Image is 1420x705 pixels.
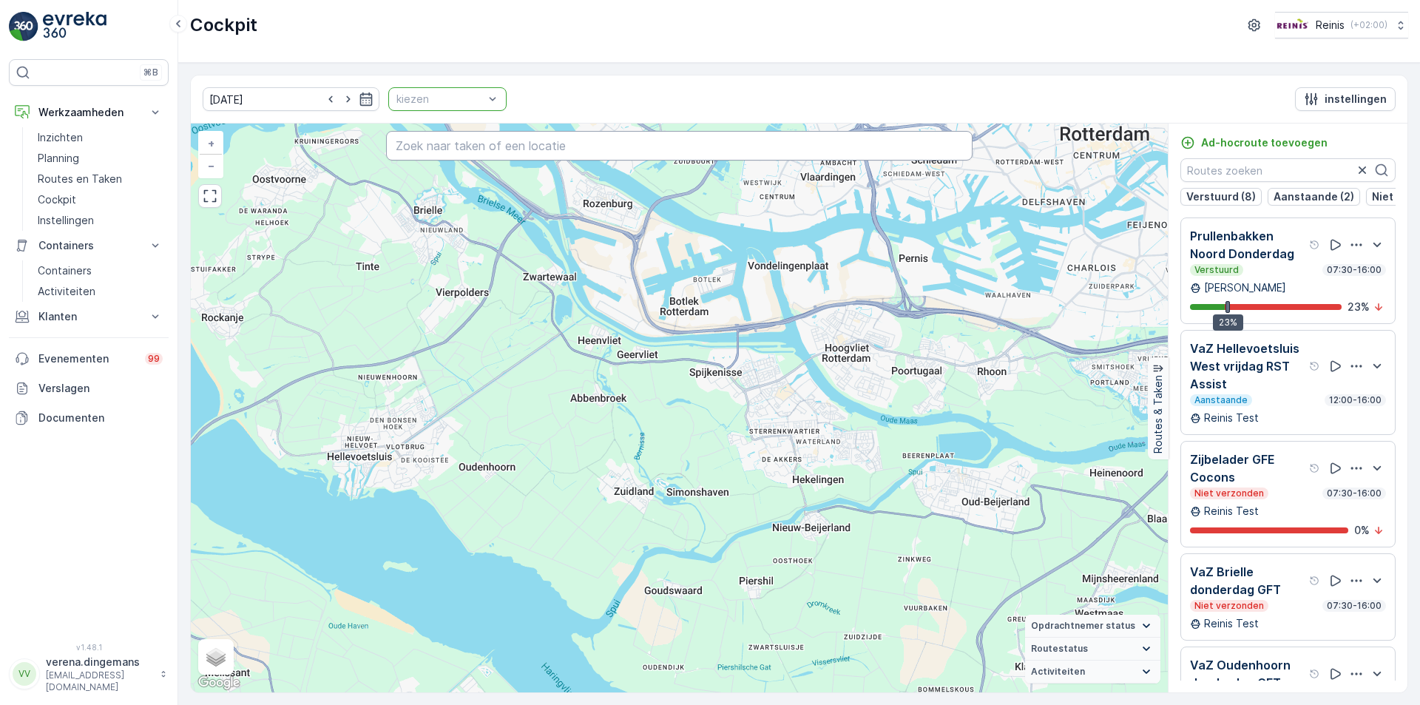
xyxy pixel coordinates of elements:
[1316,18,1345,33] p: Reinis
[38,284,95,299] p: Activiteiten
[9,231,169,260] button: Containers
[200,132,222,155] a: In zoomen
[1193,264,1240,276] p: Verstuurd
[9,403,169,433] a: Documenten
[200,641,232,673] a: Layers
[1025,661,1160,684] summary: Activiteiten
[1204,616,1259,631] p: Reinis Test
[32,127,169,148] a: Inzichten
[32,169,169,189] a: Routes en Taken
[9,344,169,374] a: Evenementen99
[1309,360,1321,372] div: help tooltippictogram
[9,12,38,41] img: logo
[46,655,152,669] p: verena.dingemans
[195,673,243,692] a: Dit gebied openen in Google Maps (er wordt een nieuw venster geopend)
[1325,488,1383,499] p: 07:30-16:00
[32,260,169,281] a: Containers
[143,67,158,78] p: ⌘B
[38,263,92,278] p: Containers
[208,159,215,172] span: −
[38,238,139,253] p: Containers
[1186,189,1256,204] p: Verstuurd (8)
[1275,17,1310,33] img: Reinis-Logo-Vrijstaand_Tekengebied-1-copy2_aBO4n7j.png
[1350,19,1387,31] p: ( +02:00 )
[32,210,169,231] a: Instellingen
[38,151,79,166] p: Planning
[148,353,160,365] p: 99
[46,669,152,693] p: [EMAIL_ADDRESS][DOMAIN_NAME]
[1204,280,1286,295] p: [PERSON_NAME]
[1190,227,1306,263] p: Prullenbakken Noord Donderdag
[1204,411,1259,425] p: Reinis Test
[32,148,169,169] a: Planning
[1031,643,1088,655] span: Routestatus
[1180,135,1328,150] a: Ad-hocroute toevoegen
[38,381,163,396] p: Verslagen
[396,92,484,107] p: kiezen
[1268,188,1360,206] button: Aanstaande (2)
[1201,135,1328,150] p: Ad-hocroute toevoegen
[32,189,169,210] a: Cockpit
[1295,87,1396,111] button: instellingen
[1031,620,1135,632] span: Opdrachtnemer status
[1190,340,1306,393] p: VaZ Hellevoetsluis West vrijdag RST Assist
[1309,575,1321,587] div: help tooltippictogram
[13,662,36,686] div: VV
[32,281,169,302] a: Activiteiten
[1328,394,1383,406] p: 12:00-16:00
[1275,12,1408,38] button: Reinis(+02:00)
[386,131,973,161] input: Zoek naar taken of een locatie
[1309,239,1321,251] div: help tooltippictogram
[1180,158,1396,182] input: Routes zoeken
[38,192,76,207] p: Cockpit
[38,130,83,145] p: Inzichten
[38,105,139,120] p: Werkzaamheden
[9,374,169,403] a: Verslagen
[195,673,243,692] img: Google
[1151,375,1166,453] p: Routes & Taken
[1325,264,1383,276] p: 07:30-16:00
[1193,600,1265,612] p: Niet verzonden
[1204,504,1259,519] p: Reinis Test
[1325,600,1383,612] p: 07:30-16:00
[1190,451,1306,486] p: Zijbelader GFE Cocons
[1190,563,1306,598] p: VaZ Brielle donderdag GFT
[38,213,94,228] p: Instellingen
[1193,488,1265,499] p: Niet verzonden
[1325,92,1387,107] p: instellingen
[203,87,379,111] input: dd/mm/yyyy
[1348,300,1370,314] p: 23 %
[9,302,169,331] button: Klanten
[1025,615,1160,638] summary: Opdrachtnemer status
[38,172,122,186] p: Routes en Taken
[38,351,136,366] p: Evenementen
[38,411,163,425] p: Documenten
[1354,523,1370,538] p: 0 %
[200,155,222,177] a: Uitzoomen
[1025,638,1160,661] summary: Routestatus
[1190,656,1306,692] p: VaZ Oudenhoorn donderdag GFT
[208,137,214,149] span: +
[9,98,169,127] button: Werkzaamheden
[1213,314,1243,331] div: 23%
[9,643,169,652] span: v 1.48.1
[1309,462,1321,474] div: help tooltippictogram
[9,655,169,693] button: VVverena.dingemans[EMAIL_ADDRESS][DOMAIN_NAME]
[1193,394,1249,406] p: Aanstaande
[38,309,139,324] p: Klanten
[43,12,106,41] img: logo_light-DOdMpM7g.png
[190,13,257,37] p: Cockpit
[1274,189,1354,204] p: Aanstaande (2)
[1031,666,1085,678] span: Activiteiten
[1309,668,1321,680] div: help tooltippictogram
[1180,188,1262,206] button: Verstuurd (8)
